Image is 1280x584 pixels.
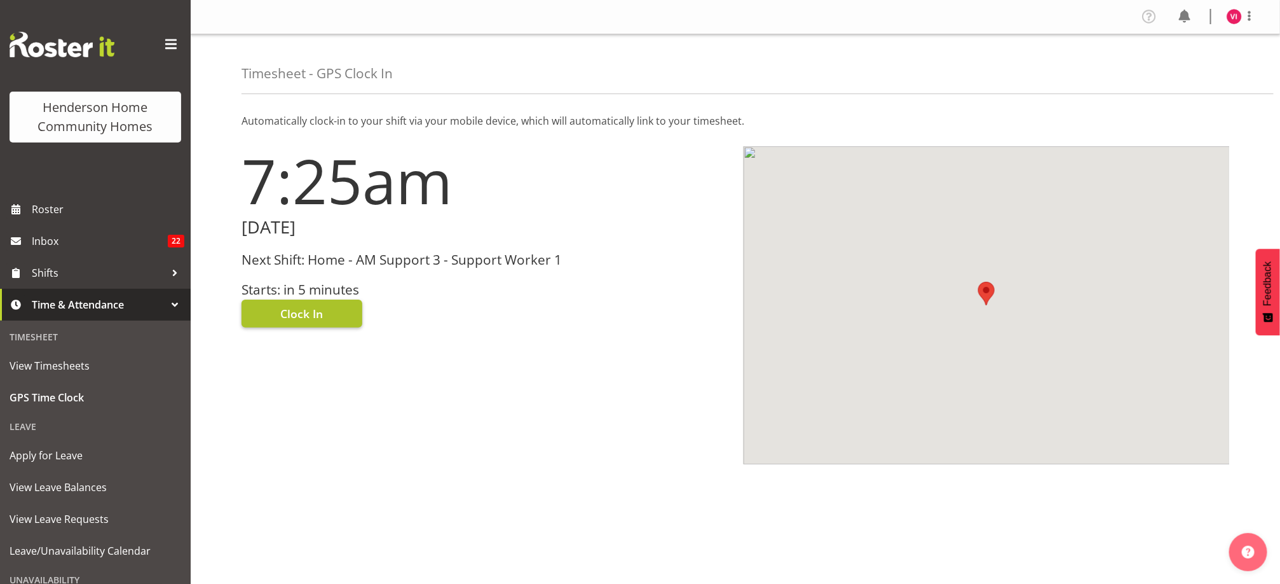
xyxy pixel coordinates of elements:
span: GPS Time Clock [10,388,181,407]
span: 22 [168,235,184,247]
span: Apply for Leave [10,446,181,465]
span: View Leave Requests [10,510,181,529]
a: Leave/Unavailability Calendar [3,535,187,567]
a: Apply for Leave [3,440,187,471]
a: GPS Time Clock [3,382,187,414]
span: Clock In [281,305,323,322]
p: Automatically clock-in to your shift via your mobile device, which will automatically link to you... [242,113,1229,129]
img: vence-ibo8543.jpg [1227,9,1242,24]
a: View Leave Balances [3,471,187,503]
img: Rosterit website logo [10,32,114,57]
span: Roster [32,200,184,219]
h3: Next Shift: Home - AM Support 3 - Support Worker 1 [242,253,728,267]
span: Feedback [1262,261,1274,306]
h3: Starts: in 5 minutes [242,282,728,297]
span: View Timesheets [10,356,181,375]
span: Time & Attendance [32,295,165,314]
div: Henderson Home Community Homes [22,98,168,136]
span: Shifts [32,263,165,282]
div: Timesheet [3,324,187,350]
img: help-xxl-2.png [1242,546,1255,559]
h1: 7:25am [242,146,728,215]
span: Leave/Unavailability Calendar [10,541,181,560]
button: Feedback - Show survey [1256,249,1280,335]
button: Clock In [242,300,362,328]
a: View Timesheets [3,350,187,382]
span: View Leave Balances [10,478,181,497]
h2: [DATE] [242,218,728,237]
a: View Leave Requests [3,503,187,535]
div: Leave [3,414,187,440]
span: Inbox [32,232,168,251]
h4: Timesheet - GPS Clock In [242,66,393,81]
